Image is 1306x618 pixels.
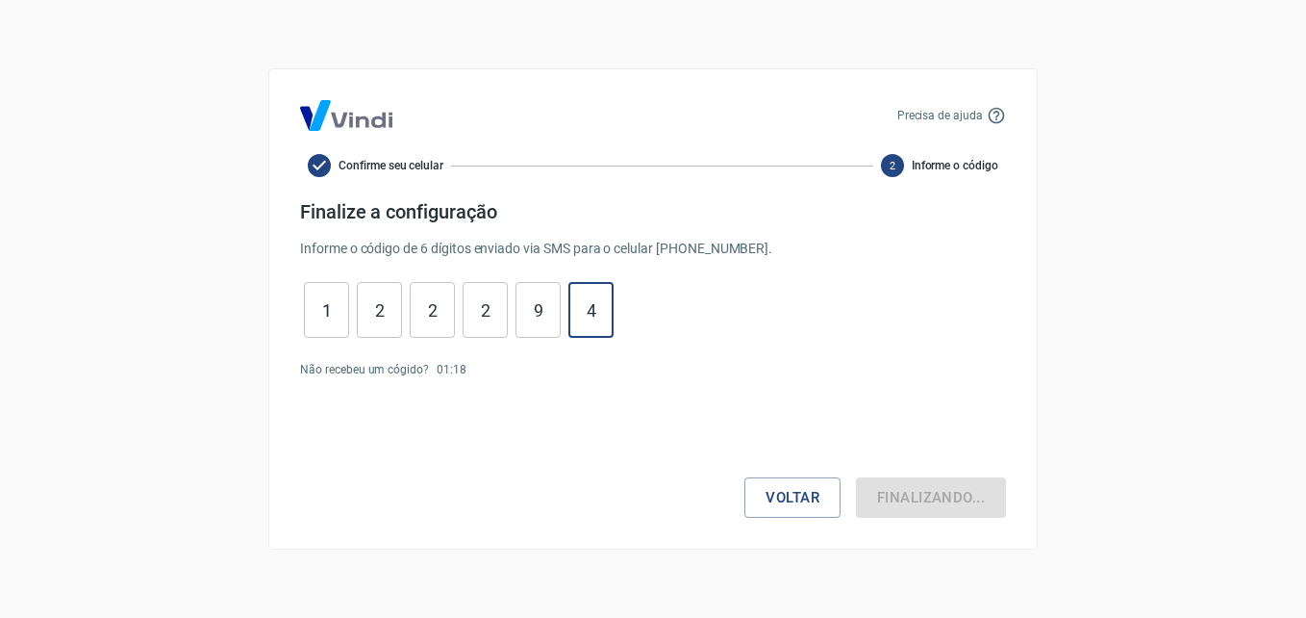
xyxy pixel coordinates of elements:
[744,477,841,518] button: Voltar
[339,157,443,174] span: Confirme seu celular
[437,361,466,378] p: 01 : 18
[912,157,998,174] span: Informe o código
[890,160,895,172] text: 2
[300,100,392,131] img: Logo Vind
[897,107,983,124] p: Precisa de ajuda
[300,200,1006,223] h4: Finalize a configuração
[300,239,1006,259] p: Informe o código de 6 dígitos enviado via SMS para o celular [PHONE_NUMBER] .
[300,361,429,378] p: Não recebeu um cógido?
